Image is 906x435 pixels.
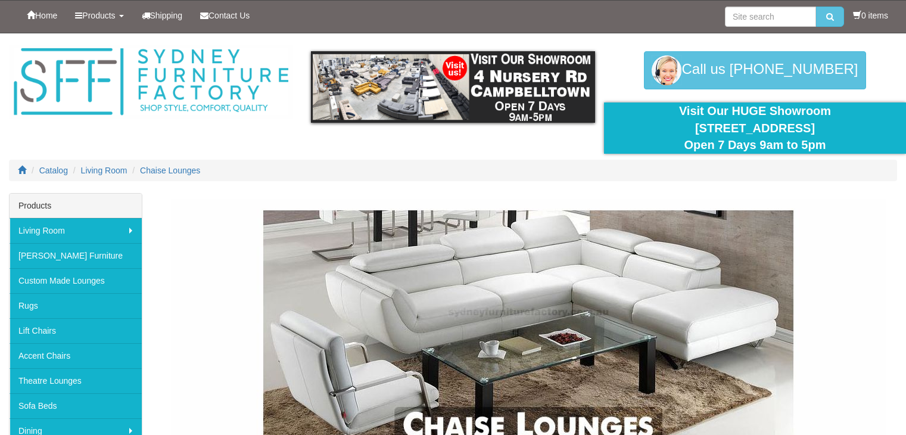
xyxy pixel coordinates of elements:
input: Site search [725,7,816,27]
a: Custom Made Lounges [10,268,142,293]
a: Shipping [133,1,192,30]
li: 0 items [853,10,888,21]
a: Home [18,1,66,30]
img: showroom.gif [311,51,595,123]
span: Products [82,11,115,20]
span: Shipping [150,11,183,20]
a: Catalog [39,166,68,175]
a: [PERSON_NAME] Furniture [10,243,142,268]
a: Chaise Lounges [140,166,200,175]
a: Rugs [10,293,142,318]
a: Contact Us [191,1,259,30]
a: Living Room [10,218,142,243]
a: Living Room [81,166,127,175]
a: Accent Chairs [10,343,142,368]
div: Visit Our HUGE Showroom [STREET_ADDRESS] Open 7 Days 9am to 5pm [613,102,897,154]
a: Products [66,1,132,30]
div: Products [10,194,142,218]
span: Contact Us [208,11,250,20]
img: Sydney Furniture Factory [9,45,293,119]
span: Home [35,11,57,20]
a: Theatre Lounges [10,368,142,393]
a: Lift Chairs [10,318,142,343]
a: Sofa Beds [10,393,142,418]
